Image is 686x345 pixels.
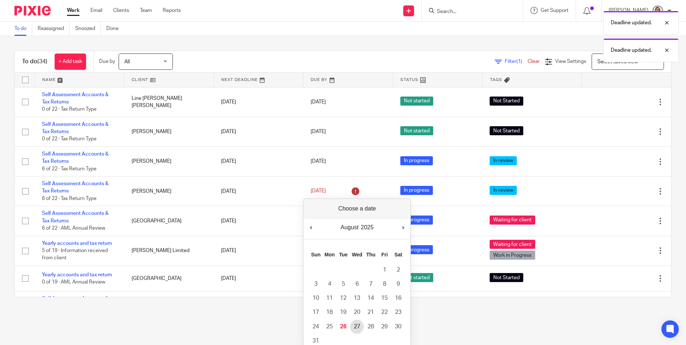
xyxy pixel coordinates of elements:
[38,22,70,36] a: Reassigned
[309,320,323,334] button: 24
[400,97,433,106] span: Not started
[214,87,303,117] td: [DATE]
[124,117,214,146] td: [PERSON_NAME]
[340,222,360,233] div: August
[37,59,47,64] span: (34)
[378,263,391,277] button: 1
[323,277,336,291] button: 4
[339,252,348,257] abbr: Tuesday
[42,181,108,193] a: Self Assessment Accounts & Tax Returns
[490,251,535,260] span: Work in Progress
[400,273,433,282] span: Not started
[106,22,124,36] a: Done
[124,206,214,236] td: [GEOGRAPHIC_DATA]
[124,59,130,64] span: All
[42,107,97,112] span: 0 of 22 · Tax Return Type
[382,252,388,257] abbr: Friday
[400,222,407,233] button: Next Month
[214,176,303,206] td: [DATE]
[364,320,378,334] button: 28
[124,176,214,206] td: [PERSON_NAME]
[309,291,323,305] button: 10
[323,320,336,334] button: 25
[214,206,303,236] td: [DATE]
[395,252,402,257] abbr: Saturday
[490,240,535,249] span: Waiting for client
[400,245,433,254] span: In progress
[90,7,102,14] a: Email
[309,305,323,319] button: 17
[311,129,326,134] span: [DATE]
[391,291,405,305] button: 16
[42,226,105,231] span: 6 of 22 · AML Annual Review
[124,291,214,321] td: [PERSON_NAME]
[42,211,108,223] a: Self Assessment Accounts & Tax Returns
[366,252,375,257] abbr: Thursday
[490,186,517,195] span: In review
[42,137,97,142] span: 0 of 22 · Tax Return Type
[350,320,364,334] button: 27
[391,320,405,334] button: 30
[490,97,523,106] span: Not Started
[309,277,323,291] button: 3
[336,320,350,334] button: 26
[124,265,214,291] td: [GEOGRAPHIC_DATA]
[113,7,129,14] a: Clients
[400,126,433,135] span: Not started
[311,252,320,257] abbr: Sunday
[214,291,303,321] td: [DATE]
[597,59,638,64] span: Select saved view
[55,54,86,70] a: + Add task
[350,291,364,305] button: 13
[378,277,391,291] button: 8
[42,196,97,201] span: 6 of 22 · Tax Return Type
[163,7,181,14] a: Reports
[42,241,112,246] a: Yearly accounts and tax return
[214,265,303,291] td: [DATE]
[124,236,214,265] td: [PERSON_NAME] Limited
[311,99,326,105] span: [DATE]
[140,7,152,14] a: Team
[364,305,378,319] button: 21
[307,222,314,233] button: Previous Month
[364,277,378,291] button: 7
[99,58,115,65] p: Due by
[22,58,47,65] h1: To do
[400,186,433,195] span: In progress
[67,7,80,14] a: Work
[311,159,326,164] span: [DATE]
[42,296,108,308] a: Self Assessment Accounts & Tax Returns
[42,92,108,105] a: Self Assessment Accounts & Tax Returns
[350,305,364,319] button: 20
[124,146,214,176] td: [PERSON_NAME]
[350,277,364,291] button: 6
[378,305,391,319] button: 22
[336,277,350,291] button: 5
[42,166,97,171] span: 6 of 22 · Tax Return Type
[490,156,517,165] span: In review
[14,6,51,16] img: Pixie
[75,22,101,36] a: Snoozed
[490,273,523,282] span: Not Started
[42,280,105,285] span: 0 of 19 · AML Annual Review
[42,248,108,261] span: 5 of 19 · Information received from client
[400,216,433,225] span: In progress
[124,87,214,117] td: Line [PERSON_NAME] [PERSON_NAME]
[611,47,652,54] p: Deadline updated.
[391,305,405,319] button: 23
[311,189,326,194] span: [DATE]
[400,156,433,165] span: In progress
[214,146,303,176] td: [DATE]
[324,252,335,257] abbr: Monday
[378,320,391,334] button: 29
[352,252,362,257] abbr: Wednesday
[611,19,652,26] p: Deadline updated.
[490,78,502,82] span: Tags
[378,291,391,305] button: 15
[323,291,336,305] button: 11
[364,291,378,305] button: 14
[360,222,375,233] div: 2025
[652,5,664,17] img: Profile.png
[42,152,108,164] a: Self Assessment Accounts & Tax Returns
[214,236,303,265] td: [DATE]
